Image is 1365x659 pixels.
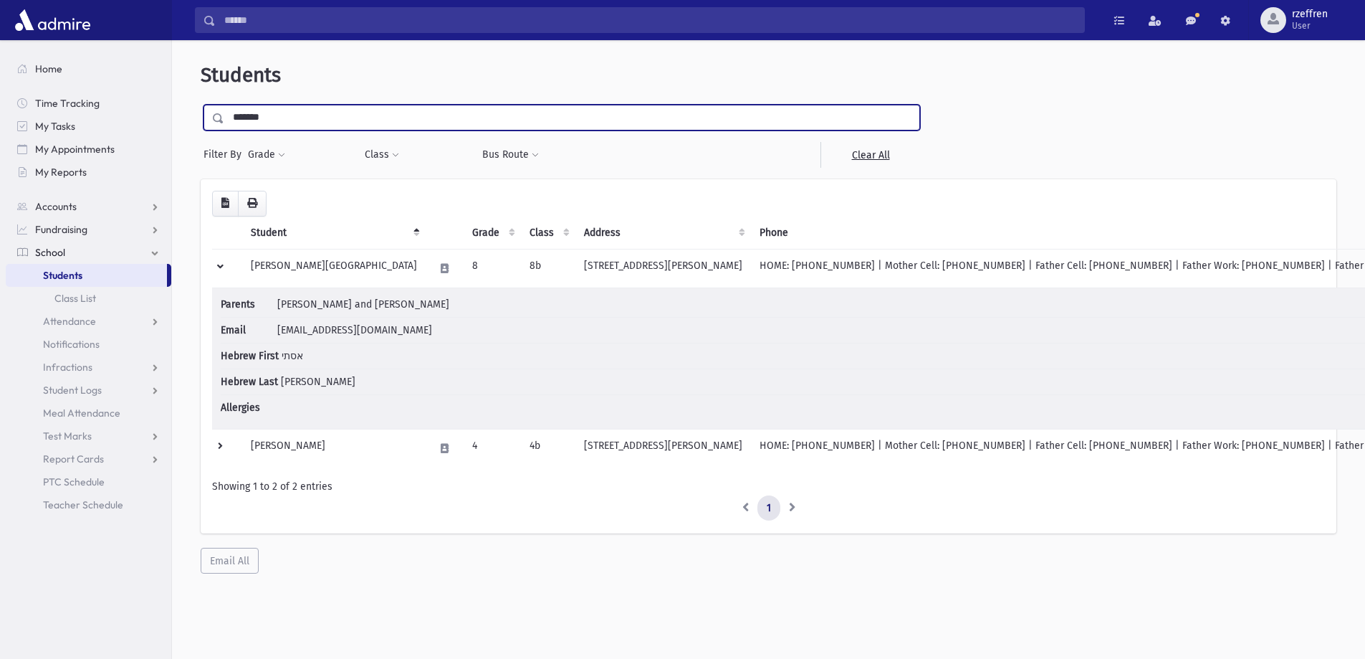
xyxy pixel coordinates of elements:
a: Report Cards [6,447,171,470]
span: My Reports [35,166,87,179]
td: [STREET_ADDRESS][PERSON_NAME] [575,429,751,468]
a: Infractions [6,356,171,379]
span: [PERSON_NAME] and [PERSON_NAME] [277,298,449,310]
span: User [1292,20,1328,32]
span: Accounts [35,200,77,213]
a: Teacher Schedule [6,493,171,516]
a: Student Logs [6,379,171,402]
span: Student Logs [43,384,102,397]
th: Address: activate to sort column ascending [575,217,751,250]
button: Bus Route [482,142,540,168]
a: School [6,241,171,264]
span: Hebrew First [221,349,279,364]
a: My Tasks [6,115,171,138]
span: Students [201,63,281,87]
a: PTC Schedule [6,470,171,493]
td: 4b [521,429,575,468]
th: Student: activate to sort column descending [242,217,426,250]
span: Home [35,62,62,75]
a: Class List [6,287,171,310]
span: [PERSON_NAME] [281,376,355,388]
span: Test Marks [43,430,92,442]
span: Meal Attendance [43,407,120,419]
th: Grade: activate to sort column ascending [464,217,521,250]
a: Notifications [6,333,171,356]
span: Infractions [43,361,92,374]
button: Print [238,191,267,217]
a: Test Marks [6,425,171,447]
td: [PERSON_NAME] [242,429,426,468]
span: אסתי [282,350,303,362]
td: [PERSON_NAME][GEOGRAPHIC_DATA] [242,249,426,288]
input: Search [216,7,1084,33]
a: Accounts [6,195,171,218]
span: Allergies [221,400,274,415]
button: Class [364,142,400,168]
img: AdmirePro [11,6,94,34]
a: Students [6,264,167,287]
a: My Reports [6,161,171,184]
td: 8 [464,249,521,288]
button: CSV [212,191,239,217]
span: Notifications [43,338,100,351]
a: Clear All [820,142,920,168]
a: Meal Attendance [6,402,171,425]
a: Home [6,57,171,80]
a: Attendance [6,310,171,333]
span: Report Cards [43,452,104,465]
span: rzeffren [1292,9,1328,20]
a: Fundraising [6,218,171,241]
button: Email All [201,548,259,574]
span: Time Tracking [35,97,100,110]
button: Grade [247,142,286,168]
td: [STREET_ADDRESS][PERSON_NAME] [575,249,751,288]
td: 8b [521,249,575,288]
div: Showing 1 to 2 of 2 entries [212,479,1325,494]
span: Hebrew Last [221,374,278,389]
span: Teacher Schedule [43,498,123,511]
td: 4 [464,429,521,468]
span: Email [221,323,274,338]
span: [EMAIL_ADDRESS][DOMAIN_NAME] [277,324,432,336]
span: Filter By [203,147,247,162]
a: Time Tracking [6,92,171,115]
span: Parents [221,297,274,312]
a: My Appointments [6,138,171,161]
span: Attendance [43,315,96,328]
span: School [35,246,65,259]
span: Fundraising [35,223,87,236]
span: My Tasks [35,120,75,133]
a: 1 [757,496,780,521]
th: Class: activate to sort column ascending [521,217,575,250]
span: My Appointments [35,143,115,156]
span: PTC Schedule [43,475,105,488]
span: Students [43,269,82,282]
